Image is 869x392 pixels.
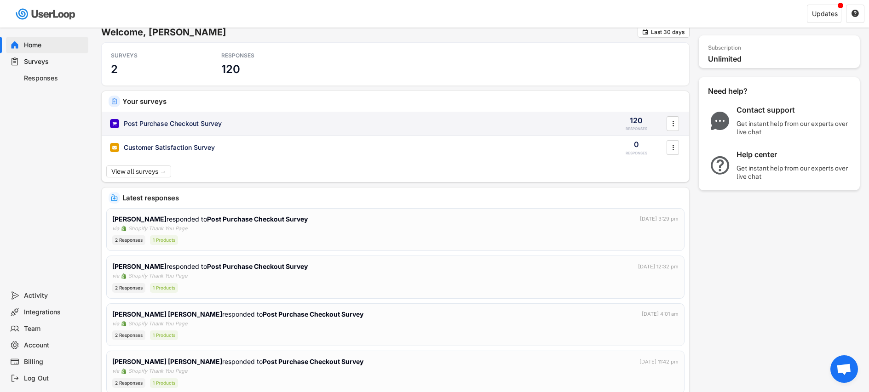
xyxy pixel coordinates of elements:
div: Latest responses [122,194,682,201]
strong: [PERSON_NAME] [112,262,167,270]
img: 1156660_ecommerce_logo_shopify_icon%20%281%29.png [121,321,127,326]
div: Shopify Thank You Page [128,367,187,375]
div: responded to [112,214,310,224]
strong: Post Purchase Checkout Survey [207,262,308,270]
div: Get instant help from our experts over live chat [737,164,852,181]
div: Updates [812,11,838,17]
div: 1 Products [150,235,178,245]
div: RESPONSES [626,126,647,131]
div: RESPONSES [221,52,304,59]
div: Home [24,41,85,50]
div: Activity [24,291,85,300]
strong: Post Purchase Checkout Survey [207,215,308,223]
div: Billing [24,358,85,366]
div: Last 30 days [651,29,685,35]
img: 1156660_ecommerce_logo_shopify_icon%20%281%29.png [121,369,127,374]
button: View all surveys → [106,165,171,177]
div: Help center [737,150,852,159]
strong: [PERSON_NAME] [PERSON_NAME] [112,358,222,365]
div: 2 Responses [112,235,145,245]
div: Need help? [708,86,772,96]
div: 1 Products [150,330,178,340]
div: [DATE] 4:01 am [642,310,679,318]
div: via [112,320,119,328]
div: responded to [112,309,365,319]
div: SURVEYS [111,52,194,59]
img: QuestionMarkInverseMajor.svg [708,156,732,175]
div: Integrations [24,308,85,317]
strong: Post Purchase Checkout Survey [263,358,363,365]
strong: [PERSON_NAME] [112,215,167,223]
div: 1 Products [150,378,178,388]
text:  [672,119,674,128]
img: userloop-logo-01.svg [14,5,79,23]
div: [DATE] 12:32 pm [638,263,679,271]
button:  [851,10,859,18]
div: 0 [634,139,639,149]
div: Open chat [830,355,858,383]
div: Post Purchase Checkout Survey [124,119,222,128]
img: 1156660_ecommerce_logo_shopify_icon%20%281%29.png [121,226,127,231]
div: Your surveys [122,98,682,105]
h3: 120 [221,62,240,76]
div: Shopify Thank You Page [128,272,187,280]
div: responded to [112,357,365,366]
div: 2 Responses [112,283,145,293]
button:  [668,117,678,131]
div: via [112,272,119,280]
img: IncomingMajor.svg [111,194,118,201]
div: Get instant help from our experts over live chat [737,119,852,136]
div: 1 Products [150,283,178,293]
div: Unlimited [708,54,855,64]
div: Team [24,324,85,333]
button:  [642,28,649,35]
div: Subscription [708,45,741,52]
strong: [PERSON_NAME] [PERSON_NAME] [112,310,222,318]
div: Shopify Thank You Page [128,320,187,328]
button:  [668,141,678,154]
div: RESPONSES [626,151,647,156]
div: via [112,225,119,233]
div: [DATE] 3:29 pm [640,215,679,223]
h3: 2 [111,62,118,76]
div: 2 Responses [112,330,145,340]
div: 2 Responses [112,378,145,388]
img: 1156660_ecommerce_logo_shopify_icon%20%281%29.png [121,273,127,279]
div: 120 [630,115,643,125]
div: Customer Satisfaction Survey [124,143,215,152]
h6: Welcome, [PERSON_NAME] [101,26,638,38]
strong: Post Purchase Checkout Survey [263,310,363,318]
div: [DATE] 11:42 pm [639,358,679,366]
div: Account [24,341,85,350]
div: Shopify Thank You Page [128,225,187,233]
text:  [643,28,648,35]
div: Surveys [24,57,85,66]
div: Log Out [24,374,85,383]
div: via [112,367,119,375]
text:  [672,142,674,152]
text:  [852,9,859,17]
div: Contact support [737,105,852,115]
div: responded to [112,261,310,271]
img: ChatMajor.svg [708,112,732,130]
div: Responses [24,74,85,83]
